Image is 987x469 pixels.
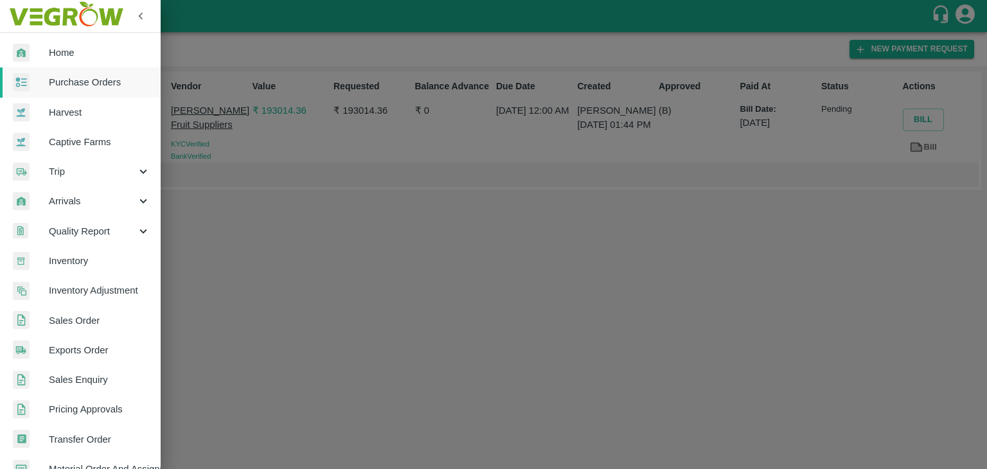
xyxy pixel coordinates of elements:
[13,400,30,419] img: sales
[49,402,150,416] span: Pricing Approvals
[13,103,30,122] img: harvest
[13,371,30,389] img: sales
[49,343,150,357] span: Exports Order
[49,105,150,119] span: Harvest
[13,73,30,92] img: reciept
[49,46,150,60] span: Home
[49,283,150,297] span: Inventory Adjustment
[13,252,30,270] img: whInventory
[13,163,30,181] img: delivery
[49,164,136,179] span: Trip
[49,135,150,149] span: Captive Farms
[49,432,150,447] span: Transfer Order
[49,75,150,89] span: Purchase Orders
[49,254,150,268] span: Inventory
[13,311,30,330] img: sales
[13,430,30,448] img: whTransfer
[13,341,30,359] img: shipments
[13,192,30,211] img: whArrival
[49,373,150,387] span: Sales Enquiry
[13,281,30,300] img: inventory
[13,132,30,152] img: harvest
[49,194,136,208] span: Arrivals
[49,224,136,238] span: Quality Report
[13,223,28,239] img: qualityReport
[13,44,30,62] img: whArrival
[49,314,150,328] span: Sales Order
